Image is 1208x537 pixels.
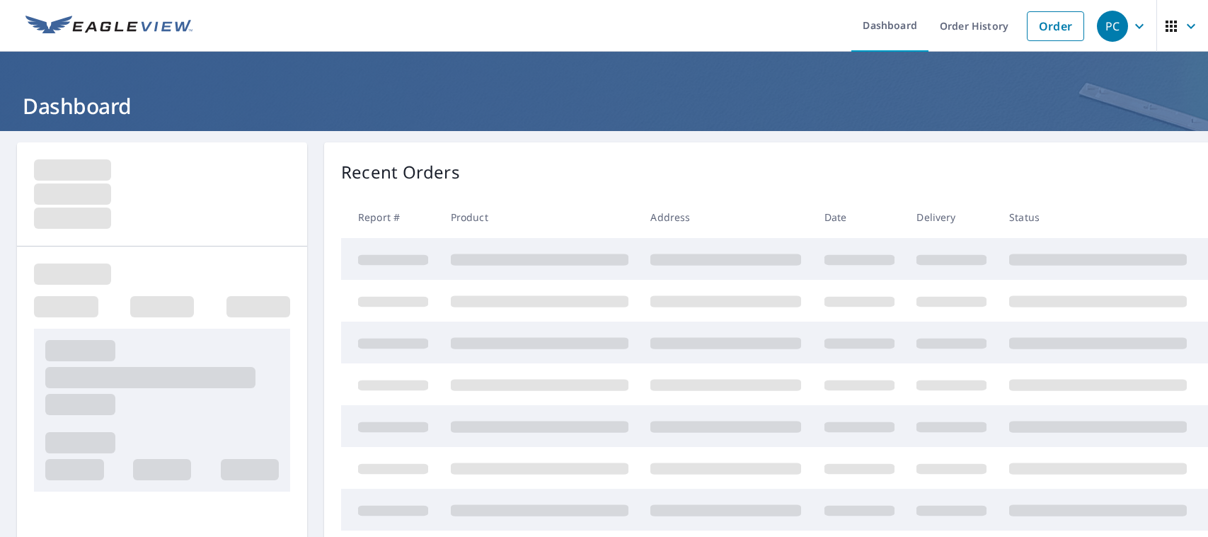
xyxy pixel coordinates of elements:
a: Order [1027,11,1084,41]
th: Report # [341,196,439,238]
img: EV Logo [25,16,192,37]
div: PC [1097,11,1128,42]
th: Delivery [905,196,998,238]
p: Recent Orders [341,159,460,185]
th: Product [439,196,640,238]
th: Date [813,196,906,238]
th: Status [998,196,1198,238]
th: Address [639,196,812,238]
h1: Dashboard [17,91,1191,120]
